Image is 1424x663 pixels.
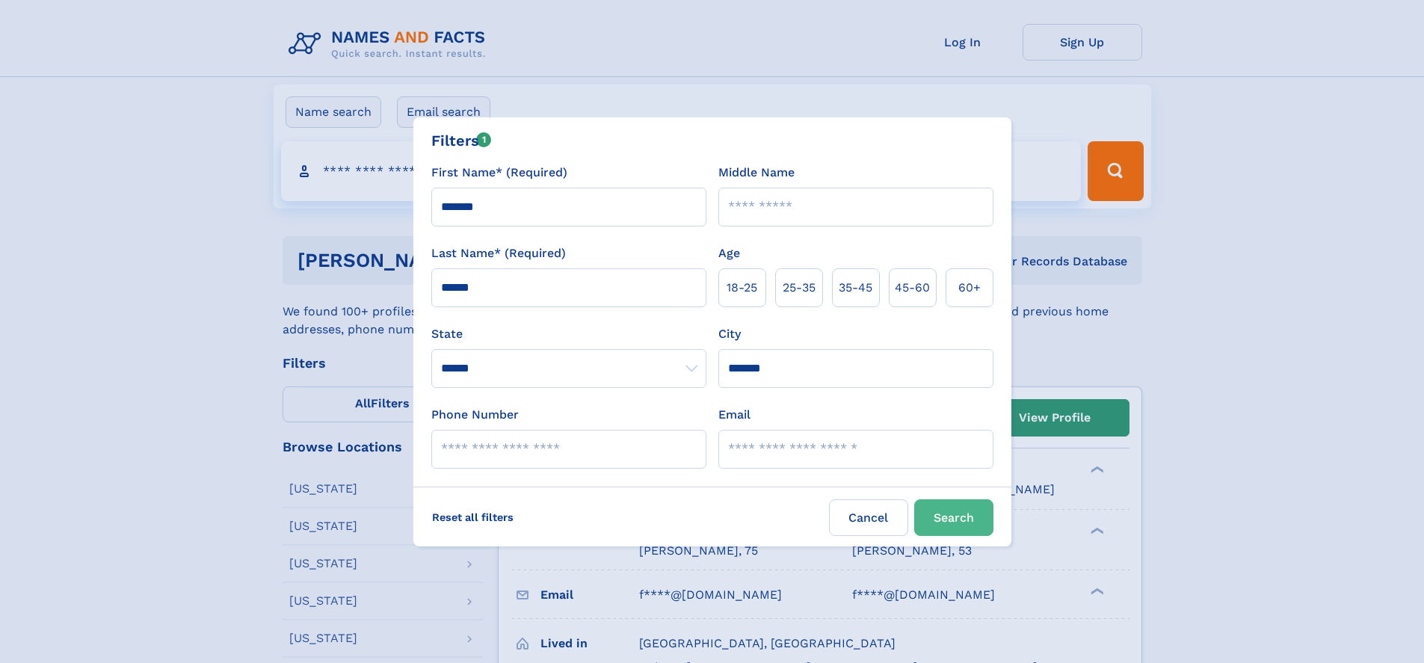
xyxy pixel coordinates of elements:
[718,244,740,262] label: Age
[783,279,816,297] span: 25‑35
[431,325,706,343] label: State
[839,279,872,297] span: 35‑45
[431,164,567,182] label: First Name* (Required)
[727,279,757,297] span: 18‑25
[895,279,930,297] span: 45‑60
[718,406,750,424] label: Email
[718,164,795,182] label: Middle Name
[914,499,993,536] button: Search
[431,244,566,262] label: Last Name* (Required)
[958,279,981,297] span: 60+
[422,499,523,535] label: Reset all filters
[718,325,741,343] label: City
[431,129,492,152] div: Filters
[431,406,519,424] label: Phone Number
[829,499,908,536] label: Cancel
